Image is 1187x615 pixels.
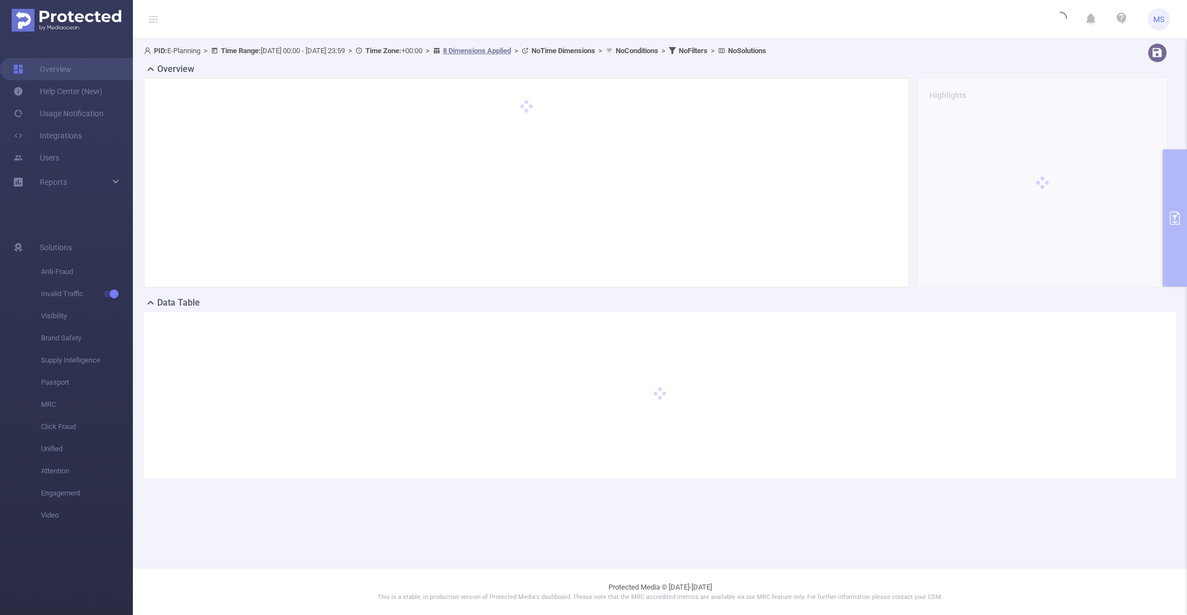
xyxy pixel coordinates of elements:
[41,504,133,526] span: Video
[12,9,121,32] img: Protected Media
[41,482,133,504] span: Engagement
[200,46,211,55] span: >
[154,46,167,55] b: PID:
[13,58,71,80] a: Overview
[728,46,766,55] b: No Solutions
[708,46,718,55] span: >
[13,80,102,102] a: Help Center (New)
[41,283,133,305] span: Invalid Traffic
[161,593,1159,602] p: This is a stable, in production version of Protected Media's dashboard. Please note that the MRC ...
[658,46,669,55] span: >
[1153,8,1164,30] span: MS
[157,296,200,309] h2: Data Table
[13,102,104,125] a: Usage Notification
[41,349,133,371] span: Supply Intelligence
[616,46,658,55] b: No Conditions
[41,460,133,482] span: Attention
[13,147,59,169] a: Users
[144,46,766,55] span: E-Planning [DATE] 00:00 - [DATE] 23:59 +00:00
[422,46,433,55] span: >
[221,46,261,55] b: Time Range:
[595,46,606,55] span: >
[41,416,133,438] span: Click Fraud
[443,46,511,55] u: 8 Dimensions Applied
[365,46,401,55] b: Time Zone:
[41,305,133,327] span: Visibility
[133,568,1187,615] footer: Protected Media © [DATE]-[DATE]
[679,46,708,55] b: No Filters
[41,371,133,394] span: Passport
[511,46,522,55] span: >
[157,63,194,76] h2: Overview
[1054,12,1067,27] i: icon: loading
[40,171,67,193] a: Reports
[345,46,355,55] span: >
[41,327,133,349] span: Brand Safety
[13,125,82,147] a: Integrations
[41,438,133,460] span: Unified
[531,46,595,55] b: No Time Dimensions
[41,261,133,283] span: Anti-Fraud
[144,47,154,54] i: icon: user
[41,394,133,416] span: MRC
[40,236,72,259] span: Solutions
[40,178,67,187] span: Reports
